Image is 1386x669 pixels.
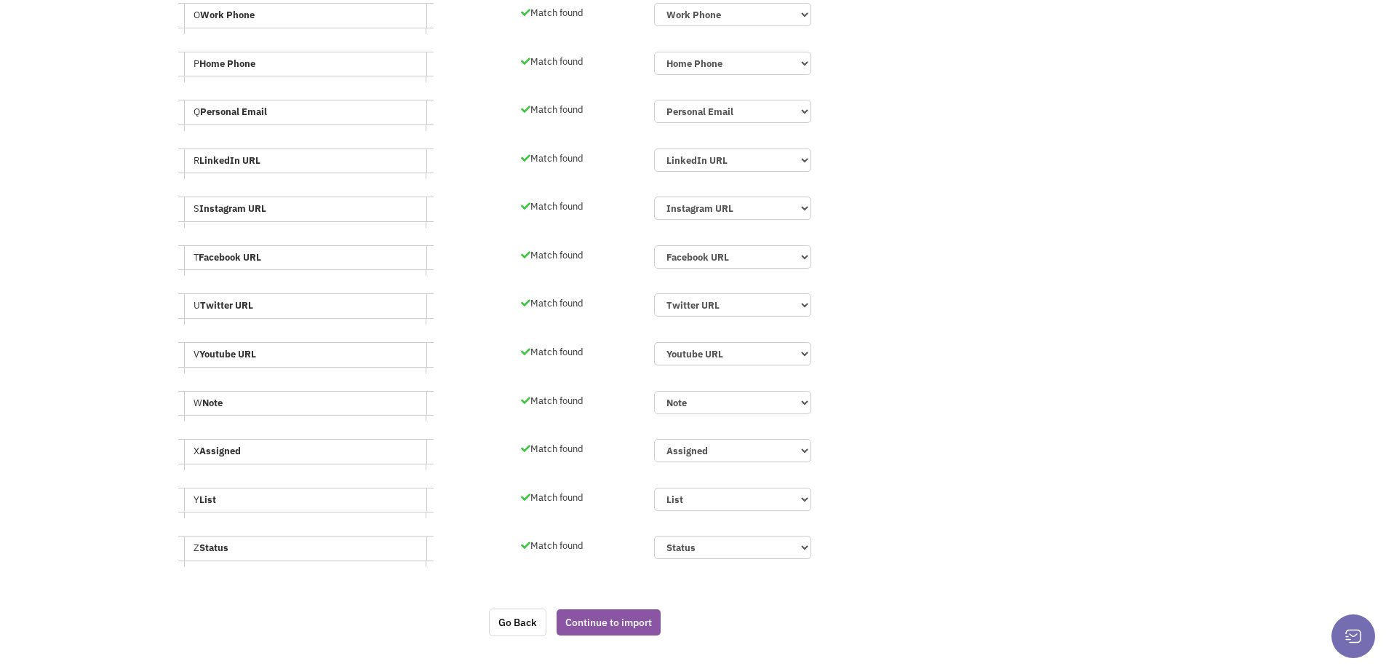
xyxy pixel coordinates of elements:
[199,348,256,360] b: Youtube URL
[200,106,267,118] b: Personal Email
[199,154,260,167] b: LinkedIn URL
[530,55,584,68] span: Match found
[530,297,584,309] span: Match found
[530,491,584,504] span: Match found
[184,197,427,221] div: S
[184,488,427,512] div: Y
[184,4,427,28] div: O
[530,249,584,261] span: Match found
[184,100,427,124] div: Q
[530,539,584,552] span: Match found
[184,392,427,416] div: W
[530,443,584,455] span: Match found
[530,200,584,213] span: Match found
[184,149,427,173] div: R
[184,52,427,76] div: P
[202,397,223,409] b: Note
[199,202,266,215] b: Instagram URL
[489,609,546,636] button: Go Back
[557,609,661,636] button: Continue to import
[184,440,427,464] div: X
[530,346,584,358] span: Match found
[184,294,427,318] div: U
[184,246,427,270] div: T
[199,542,228,554] b: Status
[184,343,427,367] div: V
[530,103,584,116] span: Match found
[199,58,255,70] b: Home Phone
[200,299,253,312] b: Twitter URL
[199,445,241,457] b: Assigned
[199,494,216,506] b: List
[184,537,427,561] div: Z
[530,7,584,19] span: Match found
[199,251,261,264] b: Facebook URL
[530,395,584,407] span: Match found
[200,9,255,21] b: Work Phone
[530,152,584,165] span: Match found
